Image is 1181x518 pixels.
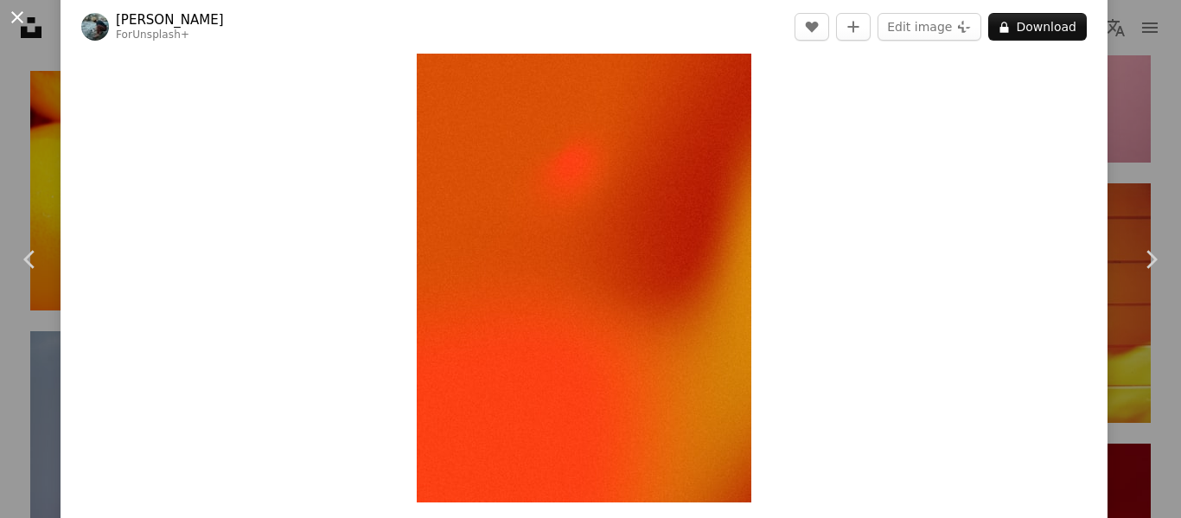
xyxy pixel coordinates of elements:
[81,13,109,41] img: Go to Annie Spratt's profile
[132,29,189,41] a: Unsplash+
[988,13,1087,41] button: Download
[116,29,224,42] div: For
[1120,176,1181,342] a: Next
[878,13,981,41] button: Edit image
[836,13,871,41] button: Add to Collection
[795,13,829,41] button: Like
[116,11,224,29] a: [PERSON_NAME]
